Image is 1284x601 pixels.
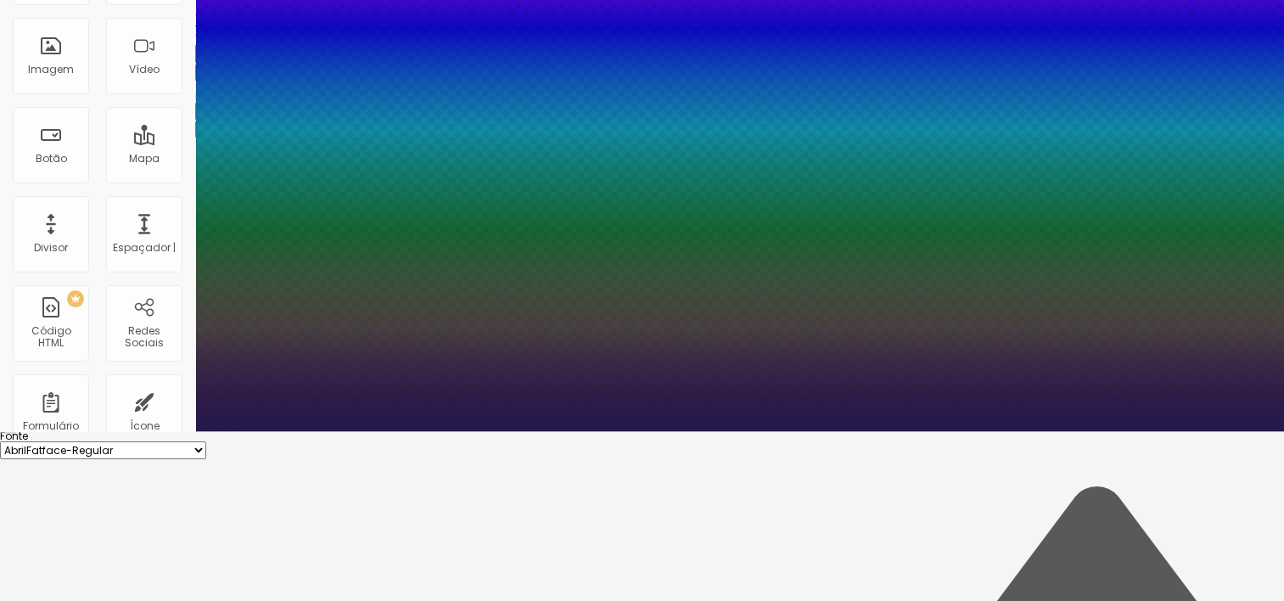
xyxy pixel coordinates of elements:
[113,242,176,254] div: Espaçador |
[17,325,84,350] div: Código HTML
[130,420,160,432] div: Ícone
[23,420,79,432] div: Formulário
[28,64,74,76] div: Imagem
[36,153,67,165] div: Botão
[34,242,68,254] div: Divisor
[129,64,160,76] div: Vídeo
[129,153,160,165] div: Mapa
[110,325,177,350] div: Redes Sociais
